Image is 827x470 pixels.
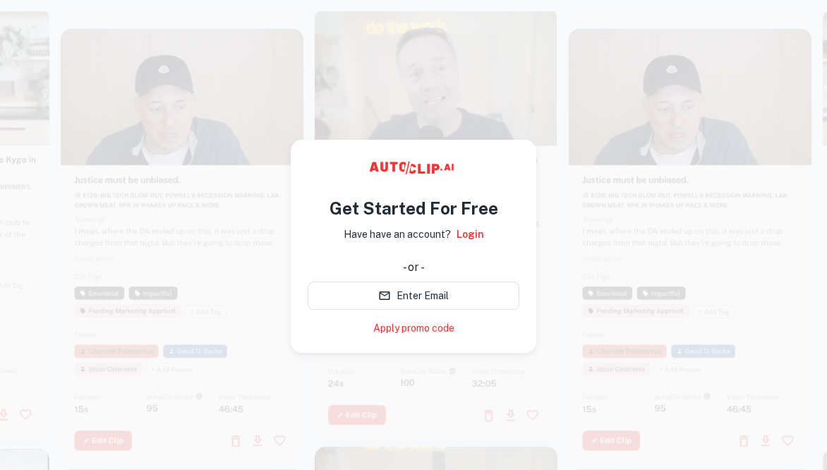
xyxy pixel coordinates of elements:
[373,321,454,336] a: Apply promo code
[308,282,519,310] button: Enter Email
[330,195,498,221] h4: Get Started For Free
[457,227,484,242] a: Login
[403,259,425,276] div: - or -
[344,227,451,242] p: Have have an account?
